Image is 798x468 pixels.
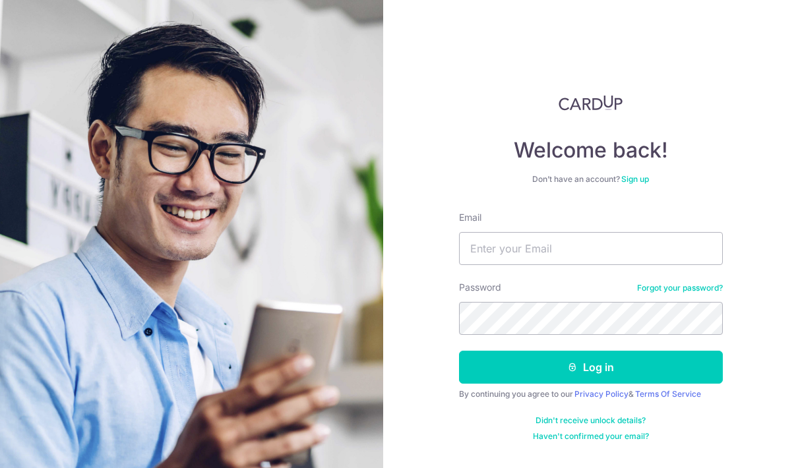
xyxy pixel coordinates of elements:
[459,211,481,224] label: Email
[459,281,501,294] label: Password
[621,174,649,184] a: Sign up
[533,431,649,442] a: Haven't confirmed your email?
[459,389,723,399] div: By continuing you agree to our &
[459,137,723,163] h4: Welcome back!
[637,283,723,293] a: Forgot your password?
[574,389,629,399] a: Privacy Policy
[559,95,623,111] img: CardUp Logo
[536,415,646,426] a: Didn't receive unlock details?
[459,174,723,185] div: Don’t have an account?
[459,351,723,384] button: Log in
[459,232,723,265] input: Enter your Email
[635,389,701,399] a: Terms Of Service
